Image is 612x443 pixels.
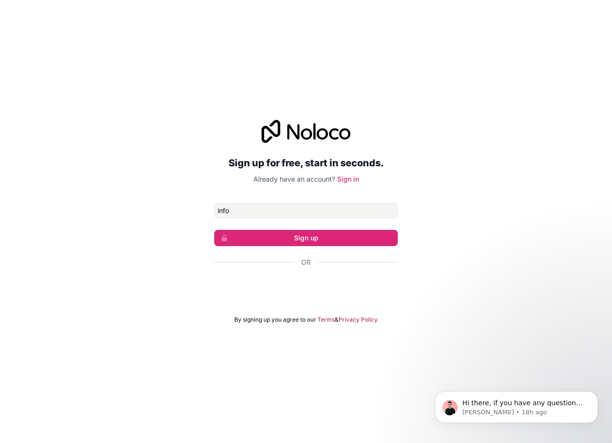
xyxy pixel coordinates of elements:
[214,230,398,246] button: Sign up
[209,278,403,299] iframe: Sign in with Google Button
[301,258,311,267] span: Or
[337,175,359,183] a: Sign in
[234,316,316,324] span: By signing up you agree to our
[214,154,398,172] h2: Sign up for free, start in seconds.
[317,316,335,324] a: Terms
[335,316,339,324] span: &
[253,175,335,183] span: Already have an account?
[339,316,378,324] a: Privacy Policy
[421,371,612,438] iframe: Intercom notifications message
[214,203,398,218] input: Email address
